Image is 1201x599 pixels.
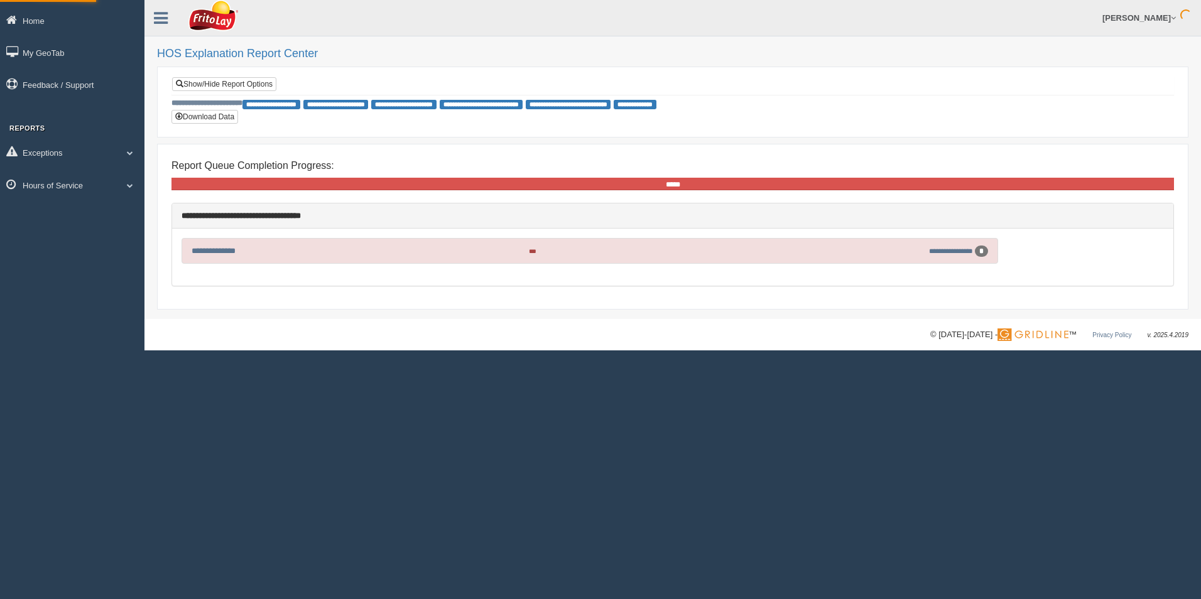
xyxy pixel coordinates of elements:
[157,48,1188,60] h2: HOS Explanation Report Center
[1092,332,1131,338] a: Privacy Policy
[171,160,1174,171] h4: Report Queue Completion Progress:
[930,328,1188,342] div: © [DATE]-[DATE] - ™
[171,110,238,124] button: Download Data
[997,328,1068,341] img: Gridline
[172,77,276,91] a: Show/Hide Report Options
[1148,332,1188,338] span: v. 2025.4.2019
